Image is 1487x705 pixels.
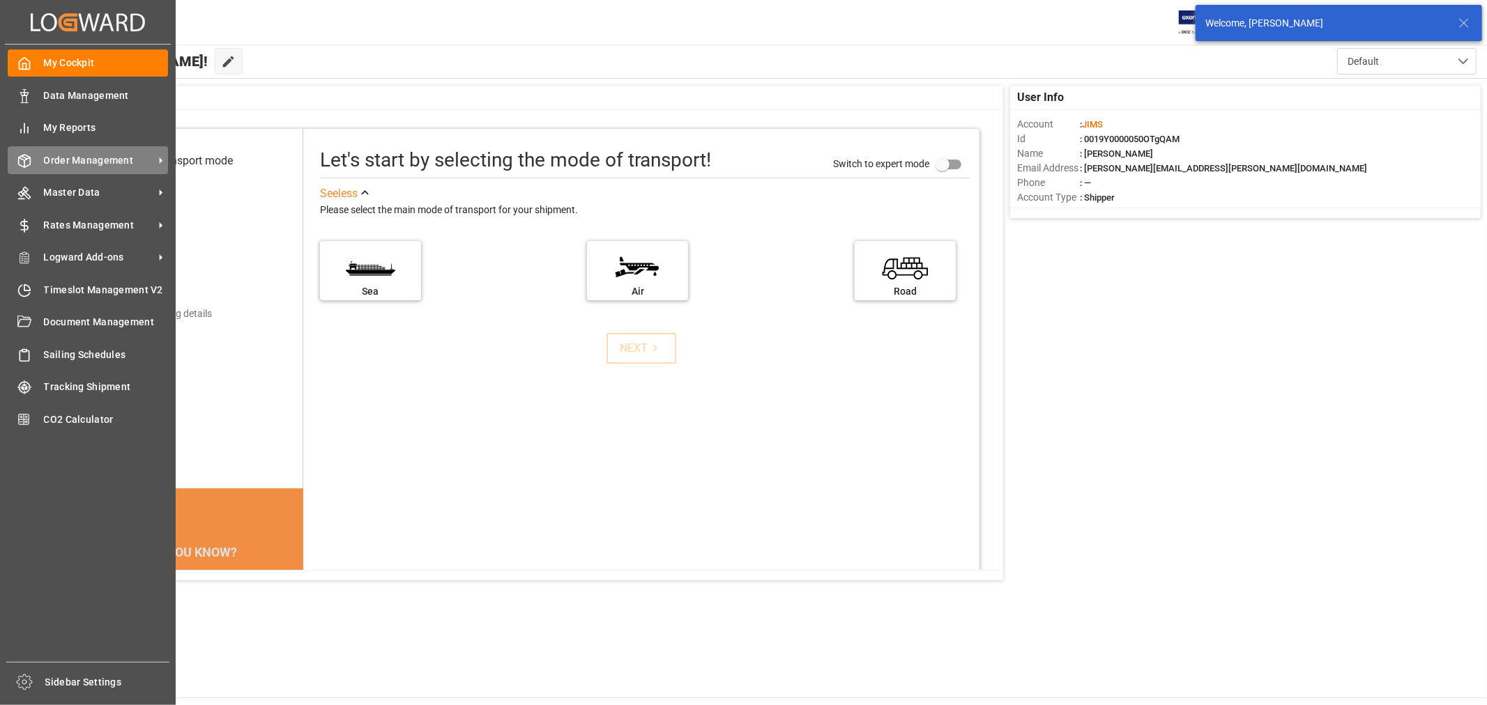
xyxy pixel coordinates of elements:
[1205,16,1445,31] div: Welcome, [PERSON_NAME]
[44,185,154,200] span: Master Data
[78,537,303,566] div: DID YOU KNOW?
[320,146,711,175] div: Let's start by selecting the mode of transport!
[1017,117,1080,132] span: Account
[44,283,169,297] span: Timeslot Management V2
[8,405,168,433] a: CO2 Calculator
[8,341,168,368] a: Sailing Schedules
[8,49,168,77] a: My Cockpit
[95,566,287,650] div: The energy needed to power one large container ship across the ocean in a single day is the same ...
[44,121,169,135] span: My Reports
[1080,134,1180,144] span: : 0019Y0000050OTgQAM
[594,284,681,299] div: Air
[45,675,170,690] span: Sidebar Settings
[320,202,970,219] div: Please select the main mode of transport for your shipment.
[1080,119,1103,130] span: :
[8,309,168,336] a: Document Management
[1337,48,1477,75] button: open menu
[8,114,168,141] a: My Reports
[833,157,929,169] span: Switch to expert mode
[1080,163,1367,173] span: : [PERSON_NAME][EMAIL_ADDRESS][PERSON_NAME][DOMAIN_NAME]
[125,153,233,169] div: Select transport mode
[1017,89,1064,106] span: User Info
[1017,161,1080,176] span: Email Address
[1080,192,1115,203] span: : Shipper
[8,373,168,401] a: Tracking Shipment
[1080,148,1153,159] span: : [PERSON_NAME]
[44,315,169,330] span: Document Management
[284,566,303,667] button: next slide / item
[44,56,169,70] span: My Cockpit
[1179,10,1227,35] img: Exertis%20JAM%20-%20Email%20Logo.jpg_1722504956.jpg
[620,340,662,357] div: NEXT
[862,284,949,299] div: Road
[8,276,168,303] a: Timeslot Management V2
[44,153,154,168] span: Order Management
[44,88,169,103] span: Data Management
[1082,119,1103,130] span: JIMS
[1017,146,1080,161] span: Name
[1017,190,1080,205] span: Account Type
[44,250,154,265] span: Logward Add-ons
[320,185,358,202] div: See less
[1080,178,1091,188] span: : —
[327,284,414,299] div: Sea
[44,218,154,233] span: Rates Management
[607,333,676,364] button: NEXT
[44,380,169,394] span: Tracking Shipment
[1017,132,1080,146] span: Id
[58,48,208,75] span: Hello [PERSON_NAME]!
[8,82,168,109] a: Data Management
[1348,54,1379,69] span: Default
[44,348,169,362] span: Sailing Schedules
[1017,176,1080,190] span: Phone
[44,412,169,427] span: CO2 Calculator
